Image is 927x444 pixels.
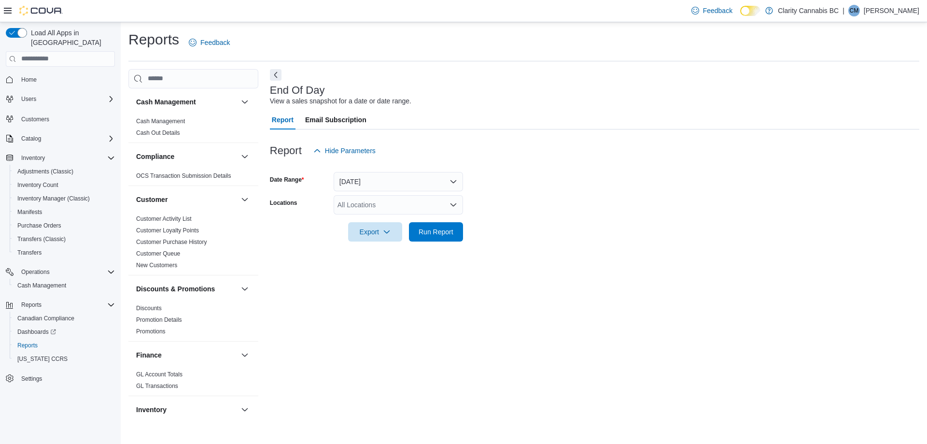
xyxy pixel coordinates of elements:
[17,372,115,385] span: Settings
[136,118,185,125] a: Cash Management
[14,220,115,231] span: Purchase Orders
[449,201,457,209] button: Open list of options
[21,268,50,276] span: Operations
[21,115,49,123] span: Customers
[2,265,119,279] button: Operations
[325,146,376,156] span: Hide Parameters
[14,193,115,204] span: Inventory Manager (Classic)
[17,133,115,144] span: Catalog
[6,69,115,411] nav: Complex example
[354,222,396,242] span: Export
[14,179,62,191] a: Inventory Count
[21,375,42,383] span: Settings
[21,301,42,309] span: Reports
[14,166,77,177] a: Adjustments (Classic)
[200,38,230,47] span: Feedback
[17,266,115,278] span: Operations
[17,299,115,311] span: Reports
[17,168,73,175] span: Adjustments (Classic)
[14,280,70,291] a: Cash Management
[17,235,66,243] span: Transfers (Classic)
[2,72,119,86] button: Home
[14,233,70,245] a: Transfers (Classic)
[128,115,258,143] div: Cash Management
[14,206,46,218] a: Manifests
[136,152,237,161] button: Compliance
[17,342,38,349] span: Reports
[17,222,61,229] span: Purchase Orders
[17,208,42,216] span: Manifests
[136,238,207,246] span: Customer Purchase History
[14,247,115,258] span: Transfers
[270,199,297,207] label: Locations
[17,74,41,86] a: Home
[843,5,844,16] p: |
[136,129,180,136] a: Cash Out Details
[17,266,54,278] button: Operations
[270,85,325,96] h3: End Of Day
[136,383,178,389] a: GL Transactions
[14,326,115,338] span: Dashboards
[185,33,234,52] a: Feedback
[136,316,182,324] span: Promotion Details
[2,298,119,312] button: Reports
[2,372,119,386] button: Settings
[703,6,732,15] span: Feedback
[136,405,237,415] button: Inventory
[17,355,68,363] span: [US_STATE] CCRS
[17,315,74,322] span: Canadian Compliance
[136,97,196,107] h3: Cash Management
[10,339,119,352] button: Reports
[21,154,45,162] span: Inventory
[136,261,177,269] span: New Customers
[21,95,36,103] span: Users
[740,6,760,16] input: Dark Mode
[136,129,180,137] span: Cash Out Details
[14,353,71,365] a: [US_STATE] CCRS
[272,110,294,129] span: Report
[136,328,166,335] a: Promotions
[14,353,115,365] span: Washington CCRS
[14,179,115,191] span: Inventory Count
[10,165,119,178] button: Adjustments (Classic)
[17,328,56,336] span: Dashboards
[17,181,58,189] span: Inventory Count
[17,93,40,105] button: Users
[17,152,115,164] span: Inventory
[17,152,49,164] button: Inventory
[136,250,180,257] a: Customer Queue
[239,283,251,295] button: Discounts & Promotions
[17,73,115,86] span: Home
[17,113,115,125] span: Customers
[136,227,199,234] span: Customer Loyalty Points
[348,222,402,242] button: Export
[270,96,411,106] div: View a sales snapshot for a date or date range.
[239,404,251,415] button: Inventory
[334,172,463,191] button: [DATE]
[14,193,94,204] a: Inventory Manager (Classic)
[136,262,177,269] a: New Customers
[2,132,119,145] button: Catalog
[21,135,41,143] span: Catalog
[128,302,258,341] div: Discounts & Promotions
[136,328,166,335] span: Promotions
[27,28,115,47] span: Load All Apps in [GEOGRAPHIC_DATA]
[17,114,53,125] a: Customers
[309,141,379,160] button: Hide Parameters
[419,227,453,237] span: Run Report
[136,97,237,107] button: Cash Management
[239,349,251,361] button: Finance
[136,215,192,222] a: Customer Activity List
[17,93,115,105] span: Users
[239,194,251,205] button: Customer
[136,172,231,179] a: OCS Transaction Submission Details
[136,117,185,125] span: Cash Management
[14,340,42,351] a: Reports
[688,1,736,20] a: Feedback
[128,170,258,186] div: Compliance
[136,284,237,294] button: Discounts & Promotions
[17,249,42,257] span: Transfers
[14,166,115,177] span: Adjustments (Classic)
